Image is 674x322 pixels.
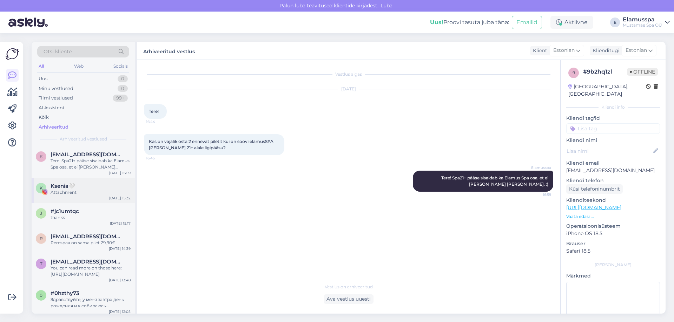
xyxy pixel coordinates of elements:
label: Arhiveeritud vestlus [143,46,195,55]
div: Proovi tasuta juba täna: [430,18,509,27]
div: Socials [112,62,129,71]
div: Aktiivne [550,16,593,29]
div: 0 [118,85,128,92]
div: [DATE] 13:48 [109,278,131,283]
span: t [40,261,42,266]
p: Kliendi nimi [566,137,660,144]
span: Ksenia🤍 [51,183,75,189]
div: # 9b2hq1zl [583,68,627,76]
div: [DATE] 16:59 [109,170,131,176]
span: Vestlus on arhiveeritud [325,284,373,290]
a: [URL][DOMAIN_NAME] [566,204,621,211]
span: j [40,211,42,216]
span: tressarose@gmail.com [51,259,124,265]
div: Tere! Spa21+ pääse sisaldab ka Elamus Spa osa, et ei [PERSON_NAME] [PERSON_NAME]. :) [51,158,131,170]
button: Emailid [512,16,542,29]
input: Lisa nimi [567,147,652,155]
div: Kliendi info [566,104,660,110]
div: [DATE] 15:17 [110,221,131,226]
input: Lisa tag [566,123,660,134]
div: [DATE] [144,86,553,92]
p: Vaata edasi ... [566,213,660,220]
div: Küsi telefoninumbrit [566,184,623,194]
div: Minu vestlused [39,85,73,92]
div: Kõik [39,114,49,121]
div: All [37,62,45,71]
p: Safari 18.5 [566,247,660,255]
div: Ava vestlus uuesti [324,294,374,304]
div: You can read more on those here: [URL][DOMAIN_NAME] [51,265,131,278]
span: Estonian [553,47,575,54]
span: katlinaas@gmail.com [51,151,124,158]
p: Kliendi email [566,159,660,167]
a: ElamusspaMustamäe Spa OÜ [623,17,670,28]
span: 16:59 [525,192,551,197]
div: thanks [51,214,131,221]
span: Kas on vajalik osta 2 erinevat piletit kui on soovi elamusSPA [PERSON_NAME] 21+ alale ligipääsu? [149,139,275,150]
span: Estonian [626,47,647,54]
div: Uus [39,75,47,82]
p: [EMAIL_ADDRESS][DOMAIN_NAME] [566,167,660,174]
p: Operatsioonisüsteem [566,222,660,230]
div: Vestlus algas [144,71,553,77]
span: Arhiveeritud vestlused [60,136,107,142]
p: Kliendi telefon [566,177,660,184]
div: Здравствуйте, у меня завтра день рождения и я собираюсь пригласить друзей скромно отпраздновать в... [51,296,131,309]
span: Tere! [149,109,159,114]
span: 16:45 [146,156,172,161]
p: Märkmed [566,272,660,280]
div: Web [73,62,85,71]
div: [PERSON_NAME] [566,262,660,268]
div: [GEOGRAPHIC_DATA], [GEOGRAPHIC_DATA] [568,83,646,98]
div: Elamusspa [623,17,662,22]
span: Tere! Spa21+ pääse sisaldab ka Elamus Spa osa, et ei [PERSON_NAME] [PERSON_NAME]. :) [441,175,549,187]
p: iPhone OS 18.5 [566,230,660,237]
span: r [40,236,43,241]
p: Brauser [566,240,660,247]
div: [DATE] 14:39 [109,246,131,251]
span: Elamusspa [525,165,551,170]
div: Klient [530,47,547,54]
div: Arhiveeritud [39,124,68,131]
p: Klienditeekond [566,197,660,204]
div: Mustamäe Spa OÜ [623,22,662,28]
div: AI Assistent [39,104,65,111]
div: Tiimi vestlused [39,95,73,102]
b: Uus! [430,19,443,26]
div: Klienditugi [590,47,620,54]
div: [DATE] 12:05 [109,309,131,314]
p: Kliendi tag'id [566,115,660,122]
span: #0hzthy73 [51,290,79,296]
div: 0 [118,75,128,82]
span: k [40,154,43,159]
span: 0 [40,293,42,298]
span: #jc1umtqc [51,208,79,214]
div: Attachment [51,189,131,196]
span: Luba [378,2,395,9]
span: rootsi.cristo@gmail.com [51,233,124,240]
span: Offline [627,68,658,76]
span: 9 [573,70,575,75]
span: Otsi kliente [44,48,72,55]
img: Askly Logo [6,47,19,61]
span: 16:44 [146,119,172,124]
div: E [610,18,620,27]
div: Perespaa on sama pilet 29,90€. [51,240,131,246]
div: 99+ [113,95,128,102]
span: K [40,185,43,191]
div: [DATE] 15:32 [109,196,131,201]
